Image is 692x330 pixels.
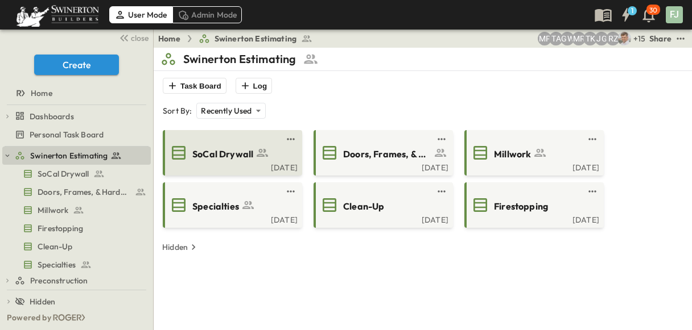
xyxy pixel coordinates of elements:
[665,5,684,24] button: FJ
[109,6,172,23] div: User Mode
[38,259,76,270] span: Specialties
[467,196,599,214] a: Firestopping
[343,148,431,161] span: Doors, Frames, & Hardware
[236,78,272,94] button: Log
[649,6,657,15] p: 30
[196,103,265,119] div: Recently Used
[316,144,448,162] a: Doors, Frames, & Hardware
[606,32,620,45] div: Robert Zeilinger (robert.zeilinger@swinerton.com)
[435,185,448,198] button: test
[15,108,149,124] a: Dashboards
[131,32,149,44] span: close
[163,78,226,94] button: Task Board
[38,204,68,216] span: Millwork
[2,85,149,101] a: Home
[316,162,448,171] a: [DATE]
[114,30,151,45] button: close
[2,271,151,290] div: Preconstructiontest
[2,126,151,144] div: Personal Task Boardtest
[158,33,319,44] nav: breadcrumbs
[2,237,151,256] div: Clean-Uptest
[15,148,149,164] a: Swinerton Estimating
[549,32,563,45] div: Taha Alfakhry (taha.alfakhry@swinerton.com)
[2,166,149,182] a: SoCal Drywall
[343,200,384,213] span: Clean-Up
[158,33,180,44] a: Home
[494,200,548,213] span: Firestopping
[586,185,599,198] button: test
[215,33,296,44] span: Swinerton Estimating
[586,132,599,146] button: test
[30,129,104,140] span: Personal Task Board
[199,33,312,44] a: Swinerton Estimating
[617,32,631,45] img: Aaron Anderson (aaron.anderson@swinerton.com)
[467,162,599,171] a: [DATE]
[165,144,298,162] a: SoCal Drywall
[31,87,52,99] span: Home
[316,196,448,214] a: Clean-Up
[183,51,296,67] p: Swinerton Estimating
[538,32,551,45] div: Madison Pagdilao (madison.pagdilao@swinerton.com)
[192,148,253,161] span: SoCal Drywall
[34,55,119,75] button: Create
[284,132,298,146] button: test
[2,256,151,274] div: Specialtiestest
[30,111,74,122] span: Dashboards
[467,144,599,162] a: Millwork
[2,220,149,236] a: Firestopping
[15,273,149,289] a: Preconstruction
[2,165,151,183] div: SoCal Drywalltest
[615,5,637,25] button: 1
[38,168,89,179] span: SoCal Drywall
[649,33,672,44] div: Share
[2,239,149,254] a: Clean-Up
[2,184,149,200] a: Doors, Frames, & Hardware
[165,196,298,214] a: Specialties
[2,147,151,165] div: Swinerton Estimatingtest
[561,32,574,45] div: GEORGIA WESLEY (georgia.wesley@swinerton.com)
[163,105,192,116] p: Sort By:
[2,202,149,218] a: Millwork
[165,162,298,171] a: [DATE]
[30,150,108,161] span: Swinerton Estimating
[2,201,151,219] div: Millworktest
[201,105,252,116] p: Recently Used
[435,132,448,146] button: test
[595,32,608,45] div: Jorge Garcia (jorgarcia@swinerton.com)
[192,200,239,213] span: Specialties
[467,214,599,223] a: [DATE]
[666,6,683,23] div: FJ
[674,32,687,45] button: test
[631,6,633,15] h6: 1
[572,32,586,45] div: Meghana Raj (meghana.raj@swinerton.com)
[2,219,151,237] div: Firestoppingtest
[30,296,55,307] span: Hidden
[172,6,242,23] div: Admin Mode
[158,239,204,255] button: Hidden
[30,275,88,286] span: Preconstruction
[2,127,149,143] a: Personal Task Board
[14,3,101,27] img: 6c363589ada0b36f064d841b69d3a419a338230e66bb0a533688fa5cc3e9e735.png
[2,257,149,273] a: Specialties
[583,32,597,45] div: Tom Kotkosky (tom.kotkosky@swinerton.com)
[38,223,83,234] span: Firestopping
[165,214,298,223] a: [DATE]
[494,148,531,161] span: Millwork
[284,185,298,198] button: test
[162,241,188,253] p: Hidden
[2,183,151,201] div: Doors, Frames, & Hardwaretest
[633,33,645,44] p: + 15
[38,241,72,252] span: Clean-Up
[316,214,448,223] a: [DATE]
[38,186,130,198] span: Doors, Frames, & Hardware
